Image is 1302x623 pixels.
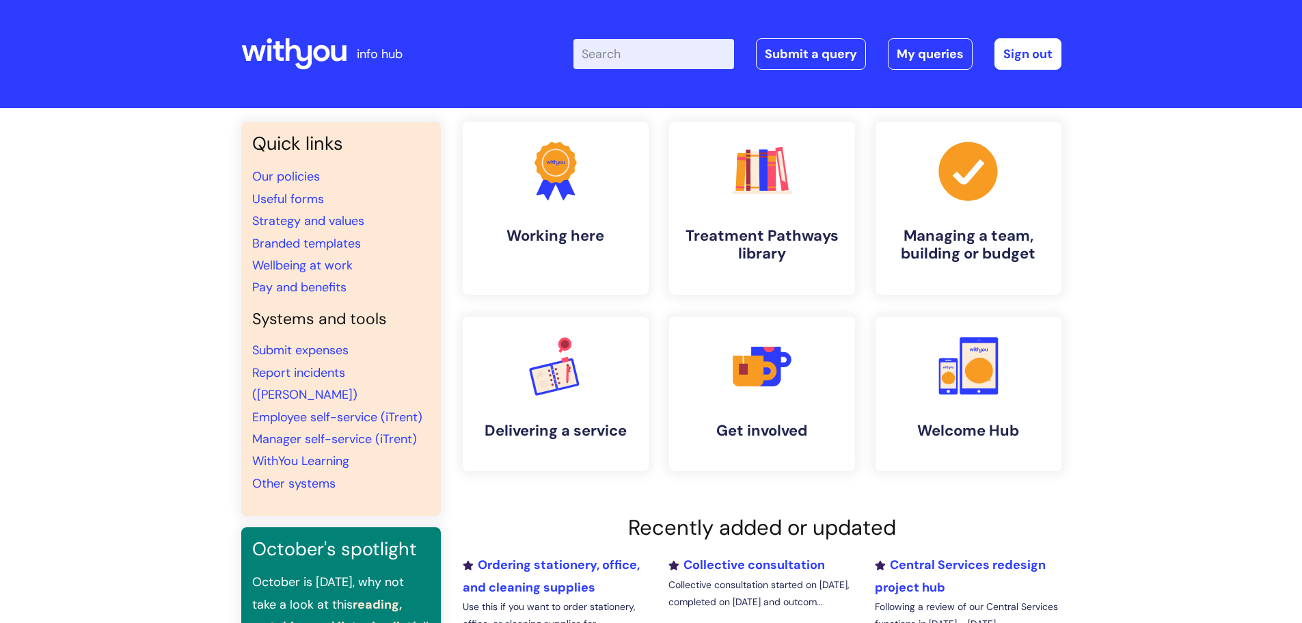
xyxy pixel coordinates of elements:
[252,168,320,185] a: Our policies
[463,122,649,295] a: Working here
[669,122,855,295] a: Treatment Pathways library
[994,38,1061,70] a: Sign out
[252,538,430,560] h3: October's spotlight
[888,38,973,70] a: My queries
[474,227,638,245] h4: Working here
[252,191,324,207] a: Useful forms
[680,227,844,263] h4: Treatment Pathways library
[474,422,638,440] h4: Delivering a service
[680,422,844,440] h4: Get involved
[886,227,1050,263] h4: Managing a team, building or budget
[876,122,1061,295] a: Managing a team, building or budget
[756,38,866,70] a: Submit a query
[886,422,1050,440] h4: Welcome Hub
[252,364,357,403] a: Report incidents ([PERSON_NAME])
[875,557,1046,595] a: Central Services redesign project hub
[463,557,640,595] a: Ordering stationery, office, and cleaning supplies
[668,557,825,573] a: Collective consultation
[573,39,734,69] input: Search
[252,409,422,425] a: Employee self-service (iTrent)
[252,213,364,229] a: Strategy and values
[252,235,361,252] a: Branded templates
[252,133,430,155] h3: Quick links
[669,317,855,471] a: Get involved
[463,317,649,471] a: Delivering a service
[573,38,1061,70] div: | -
[252,342,349,358] a: Submit expenses
[876,317,1061,471] a: Welcome Hub
[252,310,430,329] h4: Systems and tools
[252,257,353,274] a: Wellbeing at work
[668,576,854,611] p: Collective consultation started on [DATE], completed on [DATE] and outcom...
[252,431,417,447] a: Manager self-service (iTrent)
[463,515,1061,540] h2: Recently added or updated
[252,475,336,492] a: Other systems
[252,279,347,295] a: Pay and benefits
[252,453,349,469] a: WithYou Learning
[357,43,403,65] p: info hub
